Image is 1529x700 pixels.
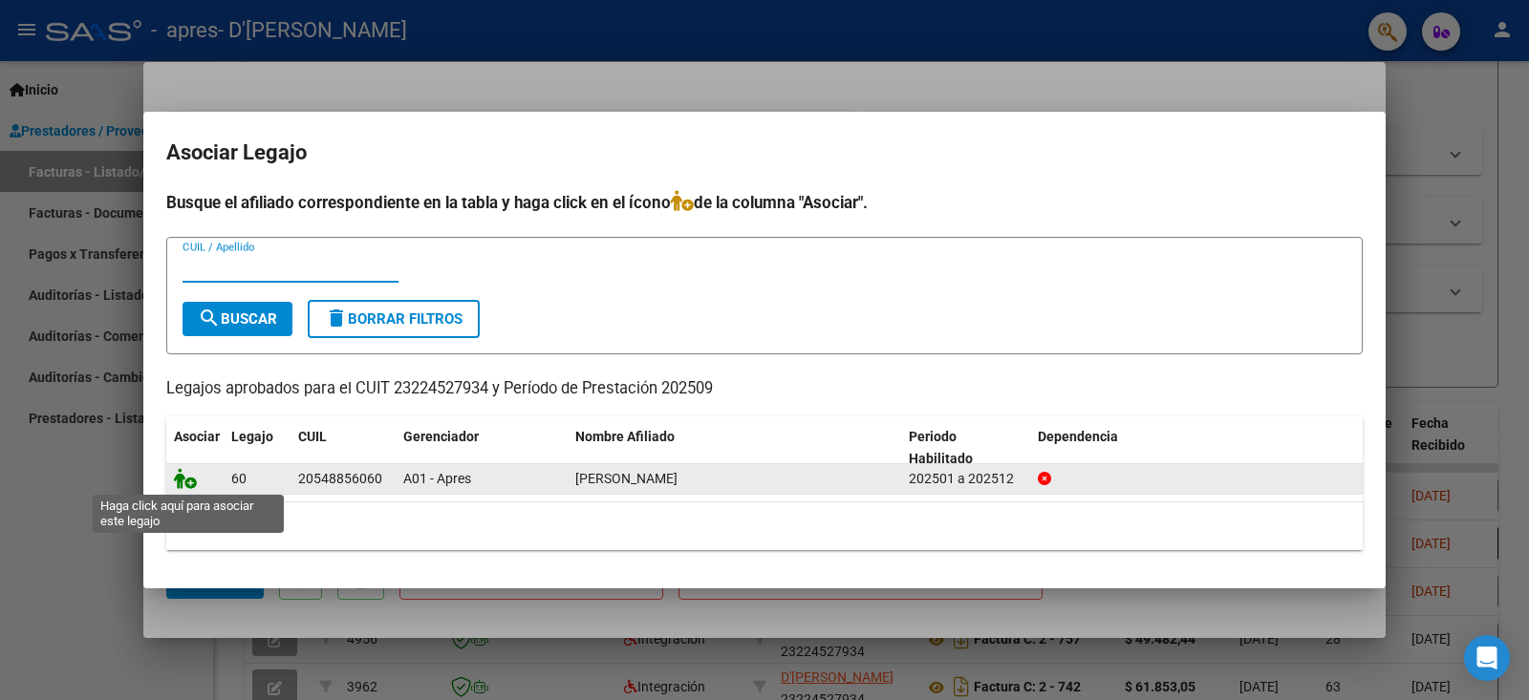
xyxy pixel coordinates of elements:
[166,135,1363,171] h2: Asociar Legajo
[308,300,480,338] button: Borrar Filtros
[166,502,1363,550] div: 1 registros
[166,190,1363,215] h4: Busque el afiliado correspondiente en la tabla y haga click en el ícono de la columna "Asociar".
[403,471,471,486] span: A01 - Apres
[325,307,348,329] mat-icon: delete
[291,416,396,479] datatable-header-cell: CUIL
[403,429,479,444] span: Gerenciador
[1030,416,1364,479] datatable-header-cell: Dependencia
[568,416,901,479] datatable-header-cell: Nombre Afiliado
[298,429,327,444] span: CUIL
[166,377,1363,401] p: Legajos aprobados para el CUIT 23224527934 y Período de Prestación 202509
[166,416,224,479] datatable-header-cell: Asociar
[901,416,1030,479] datatable-header-cell: Periodo Habilitado
[198,310,277,328] span: Buscar
[396,416,568,479] datatable-header-cell: Gerenciador
[224,416,291,479] datatable-header-cell: Legajo
[174,429,220,444] span: Asociar
[325,310,463,328] span: Borrar Filtros
[198,307,221,329] mat-icon: search
[909,468,1023,490] div: 202501 a 202512
[575,429,675,444] span: Nombre Afiliado
[231,471,247,486] span: 60
[183,302,292,336] button: Buscar
[1038,429,1118,444] span: Dependencia
[1464,635,1510,681] div: Open Intercom Messenger
[298,468,382,490] div: 20548856060
[575,471,678,486] span: CUOMO DONATO
[909,429,973,466] span: Periodo Habilitado
[231,429,273,444] span: Legajo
